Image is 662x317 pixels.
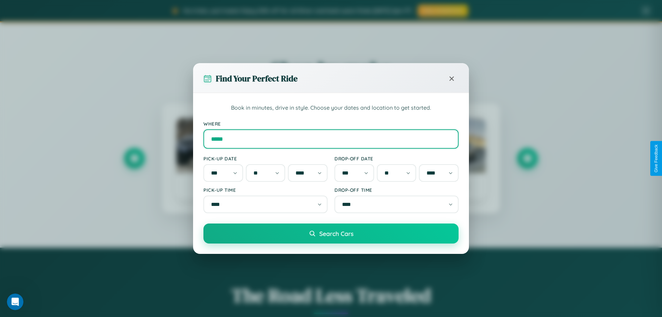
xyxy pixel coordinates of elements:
label: Where [203,121,459,127]
button: Search Cars [203,224,459,244]
label: Pick-up Date [203,156,328,161]
h3: Find Your Perfect Ride [216,73,298,84]
label: Drop-off Date [334,156,459,161]
p: Book in minutes, drive in style. Choose your dates and location to get started. [203,103,459,112]
span: Search Cars [319,230,353,237]
label: Pick-up Time [203,187,328,193]
label: Drop-off Time [334,187,459,193]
